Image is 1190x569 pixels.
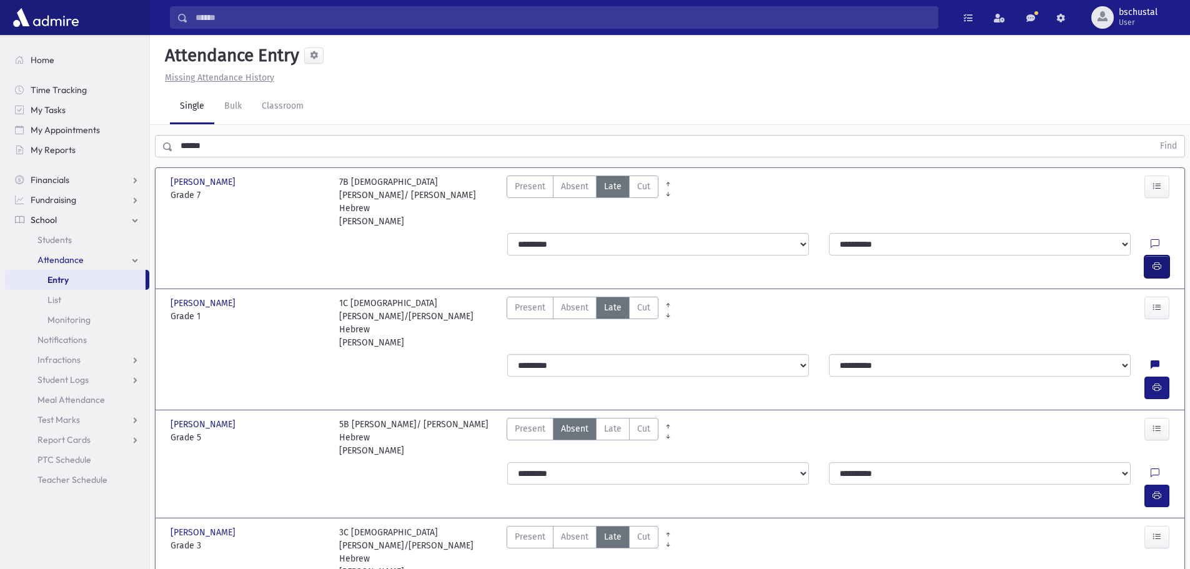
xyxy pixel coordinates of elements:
a: List [5,290,149,310]
span: Present [515,180,545,193]
span: Absent [561,422,588,435]
span: Infractions [37,354,81,365]
a: Attendance [5,250,149,270]
span: My Tasks [31,104,66,116]
a: Entry [5,270,146,290]
span: Absent [561,180,588,193]
div: AttTypes [507,297,658,349]
div: 7B [DEMOGRAPHIC_DATA][PERSON_NAME]/ [PERSON_NAME] Hebrew [PERSON_NAME] [339,176,495,228]
span: Present [515,530,545,543]
span: Present [515,301,545,314]
span: Entry [47,274,69,285]
span: Students [37,234,72,245]
span: Home [31,54,54,66]
span: User [1119,17,1158,27]
span: PTC Schedule [37,454,91,465]
span: Late [604,301,622,314]
a: Student Logs [5,370,149,390]
a: Report Cards [5,430,149,450]
span: Time Tracking [31,84,87,96]
a: Monitoring [5,310,149,330]
a: Meal Attendance [5,390,149,410]
a: Bulk [214,89,252,124]
span: Teacher Schedule [37,474,107,485]
a: Fundraising [5,190,149,210]
span: Present [515,422,545,435]
span: Report Cards [37,434,91,445]
span: Meal Attendance [37,394,105,405]
span: Attendance [37,254,84,265]
span: Late [604,530,622,543]
span: Monitoring [47,314,91,325]
a: My Tasks [5,100,149,120]
a: My Appointments [5,120,149,140]
button: Find [1153,136,1184,157]
span: [PERSON_NAME] [171,418,238,431]
a: Infractions [5,350,149,370]
h5: Attendance Entry [160,45,299,66]
div: 5B [PERSON_NAME]/ [PERSON_NAME] Hebrew [PERSON_NAME] [339,418,495,457]
span: [PERSON_NAME] [171,297,238,310]
div: AttTypes [507,418,658,457]
span: Financials [31,174,69,186]
a: Time Tracking [5,80,149,100]
a: Financials [5,170,149,190]
a: Students [5,230,149,250]
span: Test Marks [37,414,80,425]
span: [PERSON_NAME] [171,176,238,189]
a: Notifications [5,330,149,350]
u: Missing Attendance History [165,72,274,83]
span: Cut [637,530,650,543]
a: Single [170,89,214,124]
span: Cut [637,180,650,193]
span: Grade 3 [171,539,327,552]
span: Late [604,422,622,435]
a: Missing Attendance History [160,72,274,83]
span: Grade 1 [171,310,327,323]
span: List [47,294,61,305]
span: Fundraising [31,194,76,205]
a: Test Marks [5,410,149,430]
span: Absent [561,301,588,314]
a: Teacher Schedule [5,470,149,490]
a: PTC Schedule [5,450,149,470]
span: Grade 7 [171,189,327,202]
div: AttTypes [507,176,658,228]
a: Home [5,50,149,70]
span: Student Logs [37,374,89,385]
span: My Reports [31,144,76,156]
span: Absent [561,530,588,543]
span: [PERSON_NAME] [171,526,238,539]
a: School [5,210,149,230]
span: Grade 5 [171,431,327,444]
span: My Appointments [31,124,100,136]
span: Late [604,180,622,193]
input: Search [188,6,938,29]
span: Notifications [37,334,87,345]
a: My Reports [5,140,149,160]
a: Classroom [252,89,314,124]
span: Cut [637,422,650,435]
span: Cut [637,301,650,314]
span: bschustal [1119,7,1158,17]
img: AdmirePro [10,5,82,30]
span: School [31,214,57,225]
div: 1C [DEMOGRAPHIC_DATA][PERSON_NAME]/[PERSON_NAME] Hebrew [PERSON_NAME] [339,297,495,349]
